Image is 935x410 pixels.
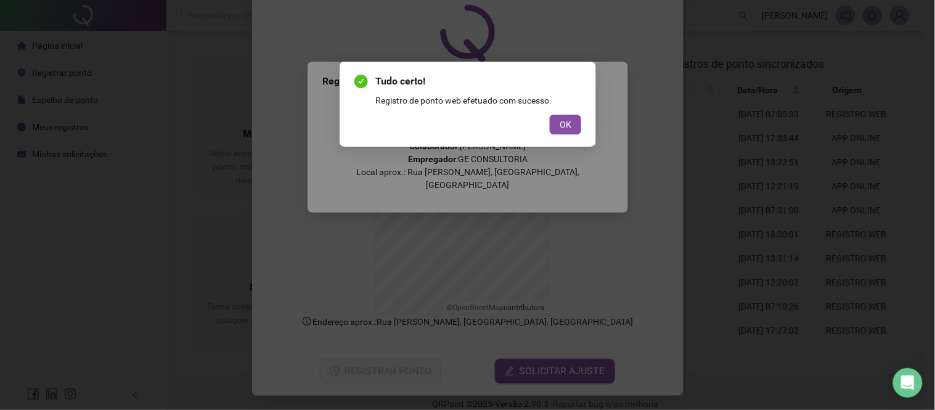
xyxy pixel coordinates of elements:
[560,118,571,131] span: OK
[375,94,581,107] div: Registro de ponto web efetuado com sucesso.
[893,368,923,398] div: Open Intercom Messenger
[550,115,581,134] button: OK
[375,74,581,89] span: Tudo certo!
[354,75,368,88] span: check-circle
